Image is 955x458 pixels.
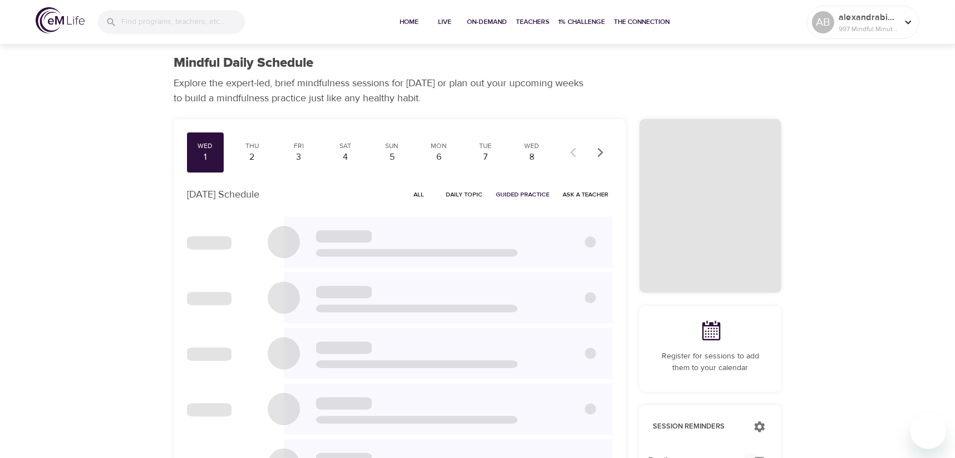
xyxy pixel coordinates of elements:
button: All [401,186,437,203]
div: Thu [238,141,266,151]
h1: Mindful Daily Schedule [174,55,313,71]
div: Fri [285,141,313,151]
span: 1% Challenge [558,16,605,28]
div: AB [812,11,834,33]
p: Explore the expert-led, brief mindfulness sessions for [DATE] or plan out your upcoming weeks to ... [174,76,591,106]
img: logo [36,7,85,33]
input: Find programs, teachers, etc... [121,10,245,34]
span: Guided Practice [496,189,549,200]
span: Home [396,16,422,28]
button: Daily Topic [441,186,487,203]
p: Register for sessions to add them to your calendar [653,351,768,374]
div: 1 [191,151,219,164]
p: Session Reminders [653,421,742,432]
span: Daily Topic [446,189,483,200]
div: 3 [285,151,313,164]
button: Guided Practice [491,186,554,203]
div: Tue [471,141,499,151]
div: 5 [378,151,406,164]
div: Sun [378,141,406,151]
span: Live [431,16,458,28]
span: Ask a Teacher [563,189,608,200]
span: All [406,189,432,200]
button: Ask a Teacher [558,186,613,203]
div: 2 [238,151,266,164]
p: 997 Mindful Minutes [839,24,898,34]
span: On-Demand [467,16,507,28]
span: Teachers [516,16,549,28]
div: Sat [332,141,360,151]
div: 7 [471,151,499,164]
p: alexandrabinyamin [839,11,898,24]
div: Wed [191,141,219,151]
div: Mon [425,141,452,151]
iframe: Button to launch messaging window [910,413,946,449]
span: The Connection [614,16,670,28]
p: [DATE] Schedule [187,187,259,202]
div: 6 [425,151,452,164]
div: Wed [518,141,546,151]
div: 8 [518,151,546,164]
div: 4 [332,151,360,164]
